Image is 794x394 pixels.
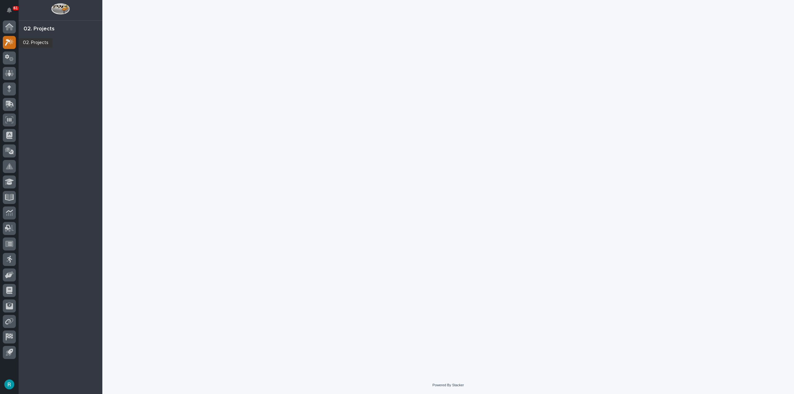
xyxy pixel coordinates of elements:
div: Notifications61 [8,7,16,17]
button: users-avatar [3,378,16,391]
button: Notifications [3,4,16,17]
p: 61 [14,6,18,10]
a: Powered By Stacker [432,383,464,387]
div: 02. Projects [24,26,55,33]
img: Workspace Logo [51,3,69,15]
